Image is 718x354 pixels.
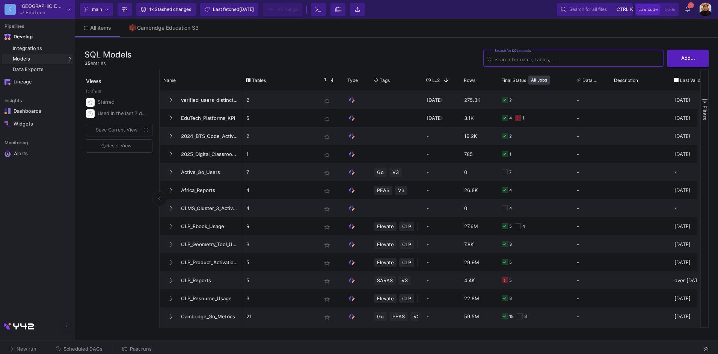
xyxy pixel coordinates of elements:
div: [DATE] [670,91,715,109]
img: SQL Model [348,222,356,230]
button: Search for all filesctrlk [557,3,633,16]
span: CLP_Ebook_Usage [176,218,238,235]
div: [DATE] [670,253,715,271]
span: Elevate [377,254,394,271]
div: - [422,217,460,235]
div: [DATE] [670,289,715,307]
div: 5 [509,218,512,235]
span: V3 [413,308,420,325]
div: Cambridge Education S3 [137,25,199,31]
span: Description [614,77,638,83]
mat-icon: star_border [323,277,332,286]
div: Alerts [14,150,63,157]
img: SQL Model [348,295,356,303]
span: Elevate [377,218,394,235]
button: Last fetched[DATE] [200,3,258,16]
mat-icon: star_border [323,114,332,123]
a: Integrations [2,44,73,53]
img: SQL Model [348,168,356,176]
div: EduTech [26,10,45,15]
div: 1 [509,145,511,163]
p: 21 [246,308,313,325]
div: 0 [460,199,498,217]
div: 3.1K [460,109,498,127]
span: Low code [638,7,658,12]
span: 35 [84,61,91,66]
p: 2 [246,127,313,145]
div: Data Exports [13,67,71,73]
span: CLP_Reports [176,272,238,289]
span: Elevate [377,290,394,307]
span: Active_Go_Users [176,163,238,181]
div: [DATE] [670,217,715,235]
img: SQL Model [348,114,356,122]
button: 1x Stashed changes [136,3,196,16]
div: - [577,163,606,181]
div: [DATE] [670,145,715,163]
mat-icon: star_border [323,259,332,268]
img: SQL Model [348,96,356,104]
div: - [422,307,460,325]
span: 5 [688,2,694,8]
div: - [422,199,460,217]
p: 5 [246,254,313,271]
div: 1 [522,109,524,127]
img: SQL Model [348,204,356,212]
span: Africa_Reports [176,182,238,199]
div: 0 [460,163,498,181]
span: verified_users_distinct_key_s [176,91,238,109]
div: 3 [509,236,512,253]
div: - [577,91,606,109]
div: 18 [509,308,514,325]
img: Tab icon [129,24,136,32]
span: main [92,4,102,15]
div: 4 [522,218,525,235]
span: Filters [702,106,708,120]
span: CLP [402,236,411,253]
div: Integrations [13,45,71,51]
span: PEAS [377,182,389,199]
span: CLMS_Cluster_3_Activated_Codes [176,200,238,217]
span: Go [377,308,384,325]
span: Elevate [377,236,394,253]
div: - [422,235,460,253]
p: 7 [246,163,313,181]
span: V3 [392,163,399,181]
div: Views [84,70,155,85]
img: SQL Model [348,241,356,248]
div: 22.8M [460,289,498,307]
div: C [5,4,16,15]
span: Go [377,163,384,181]
div: Starred [98,97,148,108]
span: Rows [464,77,475,83]
mat-icon: star_border [323,313,332,322]
div: 27.6M [460,217,498,235]
div: - [577,290,606,307]
div: [GEOGRAPHIC_DATA] [20,4,64,9]
p: 4 [246,200,313,217]
span: [DATE] [239,6,254,12]
mat-icon: star_border [323,150,332,159]
div: - [577,218,606,235]
button: Starred [84,97,154,108]
span: CLP [402,218,411,235]
span: V3 [401,272,408,289]
div: 4 [509,200,512,217]
div: [DATE] [670,307,715,325]
div: - [422,181,460,199]
span: New run [17,346,36,352]
div: - [577,272,606,289]
span: 2 [437,77,440,83]
img: Navigation icon [5,34,11,40]
mat-icon: star_border [323,204,332,213]
img: Navigation icon [5,150,11,157]
p: 5 [246,272,313,289]
img: bg52tvgs8dxfpOhHYAd0g09LCcAxm85PnUXHwHyc.png [699,3,712,16]
div: over [DATE] [670,271,715,289]
div: [DATE] [670,181,715,199]
mat-icon: star_border [323,96,332,105]
div: 4 [509,109,512,127]
span: CLP_Resource_Usage [176,290,238,307]
div: - [422,163,460,181]
span: Cambridge_Go_Metrics [176,308,238,325]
